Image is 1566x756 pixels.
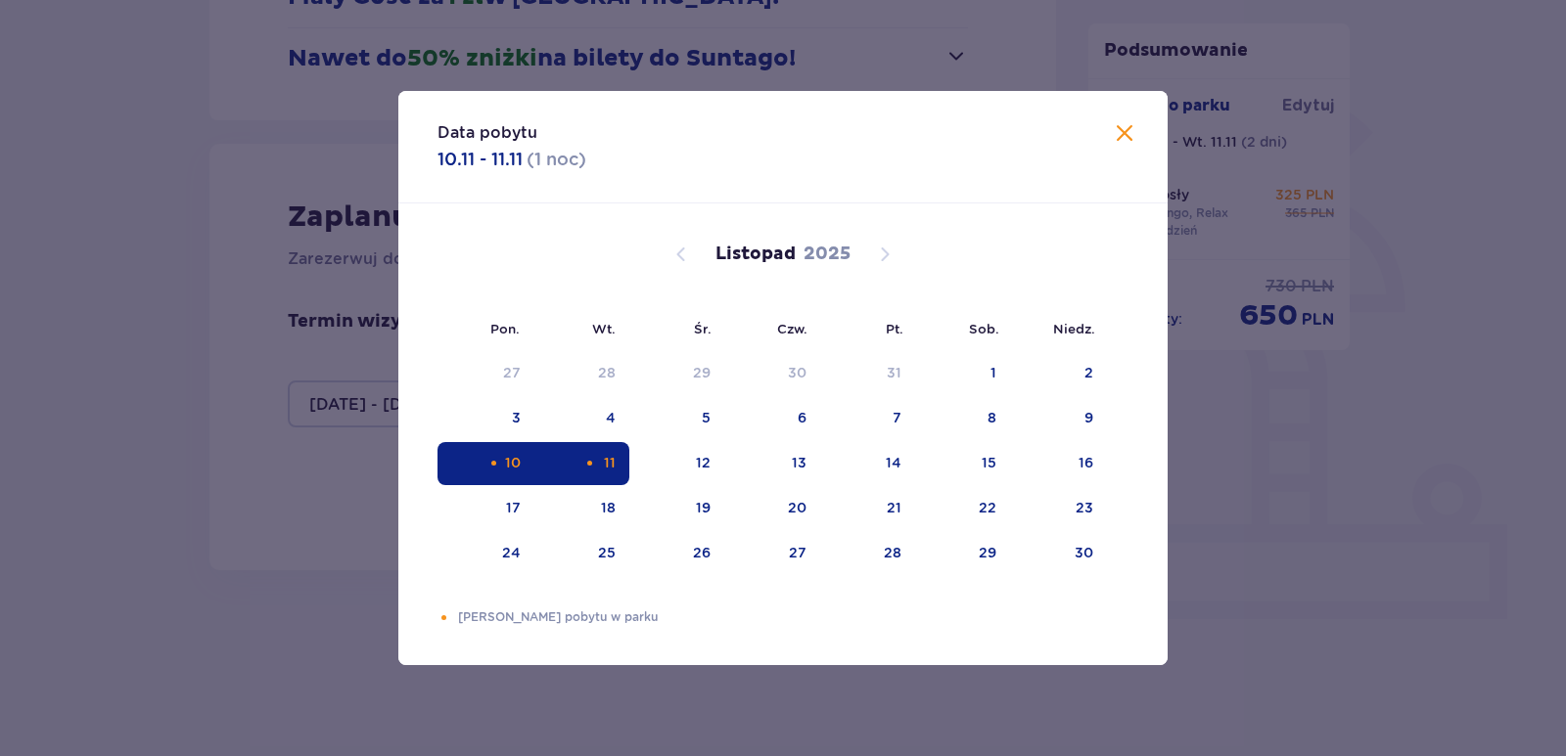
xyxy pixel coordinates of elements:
div: 16 [1079,453,1093,472]
td: Data zaznaczona. poniedziałek, 10 listopada 2025 [438,442,534,485]
div: Pomarańczowa kropka [487,457,500,469]
small: Wt. [592,321,616,336]
td: 31 [820,352,915,395]
td: Data zaznaczona. wtorek, 11 listopada 2025 [534,442,629,485]
td: 19 [629,487,724,530]
div: 25 [598,543,616,562]
td: 17 [438,487,534,530]
div: 9 [1084,408,1093,427]
td: 4 [534,397,629,440]
div: 5 [702,408,711,427]
div: 17 [506,498,521,517]
div: 10 [505,453,521,472]
td: 13 [724,442,821,485]
div: 20 [788,498,806,517]
div: 30 [788,363,806,382]
td: 3 [438,397,534,440]
div: 27 [789,543,806,562]
div: 23 [1076,498,1093,517]
td: 24 [438,532,534,575]
td: 22 [915,487,1010,530]
td: 14 [820,442,915,485]
td: 8 [915,397,1010,440]
td: 16 [1010,442,1107,485]
p: Listopad [715,243,796,266]
div: 30 [1075,543,1093,562]
small: Sob. [969,321,999,336]
div: 11 [604,453,616,472]
td: 29 [915,532,1010,575]
td: 21 [820,487,915,530]
button: Zamknij [1113,122,1136,147]
div: 14 [886,453,901,472]
button: Poprzedni miesiąc [669,243,693,266]
td: 28 [820,532,915,575]
div: 22 [979,498,996,517]
td: 23 [1010,487,1107,530]
td: 1 [915,352,1010,395]
td: 2 [1010,352,1107,395]
td: 25 [534,532,629,575]
td: 28 [534,352,629,395]
td: 26 [629,532,724,575]
p: 10.11 - 11.11 [438,148,523,171]
div: 24 [502,543,521,562]
td: 7 [820,397,915,440]
small: Niedz. [1053,321,1095,336]
div: 29 [979,543,996,562]
td: 9 [1010,397,1107,440]
div: 19 [696,498,711,517]
div: 12 [696,453,711,472]
div: 31 [887,363,901,382]
div: Pomarańczowa kropka [583,457,596,469]
div: 7 [893,408,901,427]
div: 28 [884,543,901,562]
div: 4 [606,408,616,427]
div: 28 [598,363,616,382]
td: 12 [629,442,724,485]
div: 18 [601,498,616,517]
p: 2025 [804,243,851,266]
div: 3 [512,408,521,427]
p: [PERSON_NAME] pobytu w parku [458,608,1128,626]
td: 15 [915,442,1010,485]
td: 29 [629,352,724,395]
td: 30 [724,352,821,395]
div: 29 [693,363,711,382]
td: 5 [629,397,724,440]
td: 27 [438,352,534,395]
div: 6 [798,408,806,427]
div: 8 [988,408,996,427]
div: 2 [1084,363,1093,382]
div: 21 [887,498,901,517]
td: 27 [724,532,821,575]
div: 13 [792,453,806,472]
td: 30 [1010,532,1107,575]
small: Pt. [886,321,903,336]
button: Następny miesiąc [873,243,897,266]
p: Data pobytu [438,122,537,144]
td: 18 [534,487,629,530]
div: Pomarańczowa kropka [438,611,450,624]
div: 1 [990,363,996,382]
small: Śr. [694,321,712,336]
td: 20 [724,487,821,530]
div: 27 [503,363,521,382]
div: 15 [982,453,996,472]
div: 26 [693,543,711,562]
p: ( 1 noc ) [527,148,586,171]
td: 6 [724,397,821,440]
small: Czw. [777,321,807,336]
small: Pon. [490,321,520,336]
